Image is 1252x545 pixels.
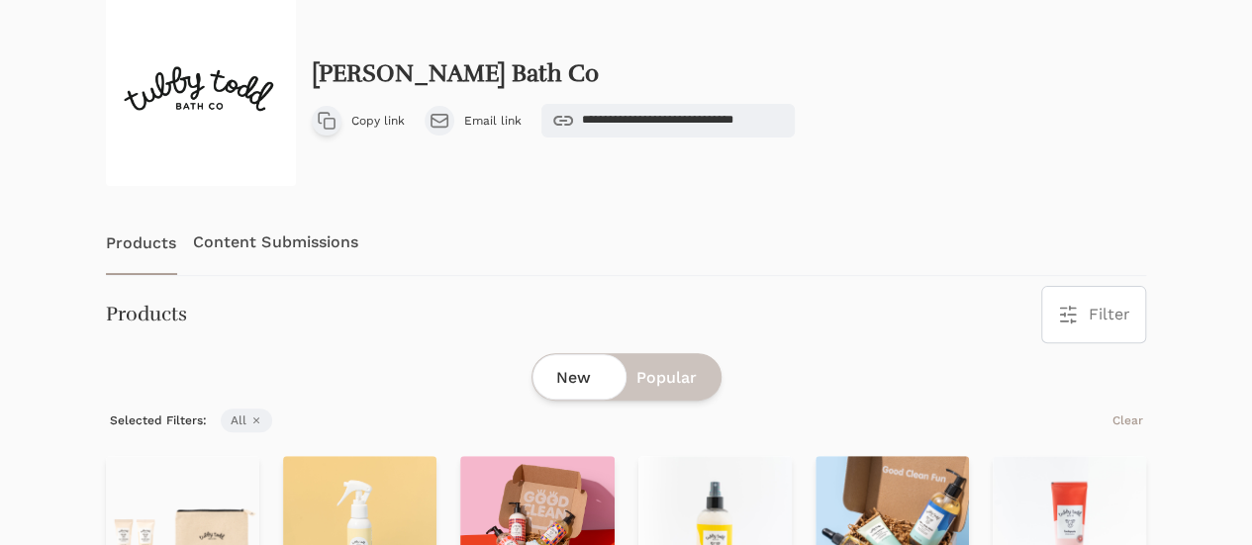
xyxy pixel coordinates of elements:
h2: [PERSON_NAME] Bath Co [312,60,599,88]
span: Selected Filters: [106,409,211,432]
a: Products [106,210,177,275]
button: Copy link [312,104,405,137]
span: Popular [636,366,697,390]
span: All [221,409,272,432]
span: New [556,366,591,390]
span: Filter [1088,303,1129,326]
button: Filter [1042,287,1145,342]
h3: Products [106,301,187,328]
button: Clear [1108,409,1146,432]
a: Email link [425,104,522,137]
span: Email link [464,113,522,129]
a: Content Submissions [193,210,359,275]
span: Copy link [351,113,405,129]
